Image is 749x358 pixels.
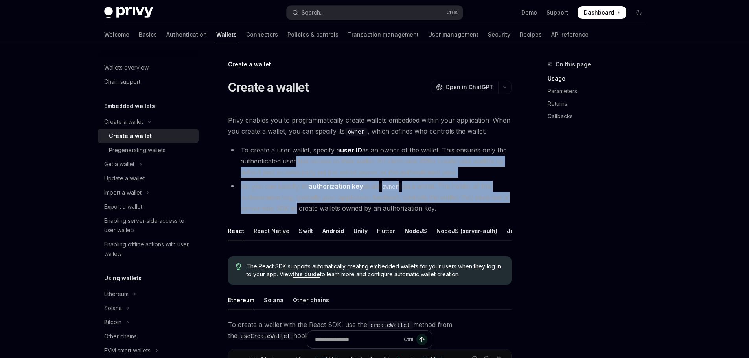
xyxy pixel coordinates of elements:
[104,119,143,125] div: Create a wallet
[228,145,512,178] li: To create a user wallet, specify a as an owner of the wallet. This ensures only the authenticated...
[547,9,568,17] a: Support
[98,343,199,358] button: Toggle EVM smart wallets section
[104,319,121,325] div: Bitcoin
[109,145,166,155] div: Pregenerating wallets
[98,301,199,315] button: Toggle Solana section
[228,115,512,137] span: Privy enables you to programmatically create wallets embedded within your application. When you c...
[104,202,142,211] div: Export a wallet
[98,214,199,237] a: Enabling server-side access to user wallets
[287,25,339,44] a: Policies & controls
[299,222,313,240] div: Swift
[98,75,199,89] a: Chain support
[322,222,344,240] div: Android
[98,157,199,171] button: Toggle Get a wallet section
[98,129,199,143] a: Create a wallet
[98,171,199,185] a: Update a wallet
[104,332,137,341] div: Other chains
[104,274,142,283] h5: Using wallets
[98,143,199,157] a: Pregenerating wallets
[98,115,199,129] button: Toggle Create a wallet section
[166,25,207,44] a: Authentication
[521,9,537,17] a: Demo
[345,128,368,136] code: owner
[228,291,254,309] div: Ethereum
[236,263,241,270] svg: Tip
[139,25,157,44] a: Basics
[548,97,651,110] a: Returns
[228,319,512,341] span: To create a wallet with the React SDK, use the method from the hook:
[228,80,309,94] h1: Create a wallet
[556,60,591,69] span: On this page
[104,7,153,18] img: dark logo
[104,161,134,167] div: Get a wallet
[353,222,368,240] div: Unity
[367,321,413,329] code: createWallet
[228,61,512,68] div: Create a wallet
[228,181,512,214] li: Or, you can specify an as an on a wallet. The holder of the authorization key, typically your app...
[405,222,427,240] div: NodeJS
[302,8,324,17] div: Search...
[98,329,199,343] a: Other chains
[379,183,402,191] code: owner
[104,240,194,259] div: Enabling offline actions with user wallets
[340,146,362,154] strong: user ID
[104,63,149,72] div: Wallets overview
[446,9,458,16] span: Ctrl K
[104,305,122,311] div: Solana
[584,9,614,17] span: Dashboard
[548,72,651,85] a: Usage
[246,25,278,44] a: Connectors
[428,25,478,44] a: User management
[264,291,283,309] div: Solana
[507,222,521,240] div: Java
[445,83,493,91] span: Open in ChatGPT
[104,77,140,86] div: Chain support
[309,182,363,190] strong: authorization key
[293,271,320,278] a: this guide
[633,6,645,19] button: Toggle dark mode
[104,101,155,111] h5: Embedded wallets
[488,25,510,44] a: Security
[98,185,199,200] button: Toggle Import a wallet section
[98,237,199,261] a: Enabling offline actions with user wallets
[287,6,463,20] button: Open search
[520,25,542,44] a: Recipes
[104,174,145,183] div: Update a wallet
[254,222,289,240] div: React Native
[98,61,199,75] a: Wallets overview
[247,263,503,278] span: The React SDK supports automatically creating embedded wallets for your users when they log in to...
[104,189,142,196] div: Import a wallet
[548,85,651,97] a: Parameters
[109,131,152,141] div: Create a wallet
[348,25,419,44] a: Transaction management
[104,25,129,44] a: Welcome
[293,291,329,309] div: Other chains
[431,81,498,94] button: Open in ChatGPT
[104,347,151,354] div: EVM smart wallets
[98,287,199,301] button: Toggle Ethereum section
[436,222,497,240] div: NodeJS (server-auth)
[216,25,237,44] a: Wallets
[377,222,395,240] div: Flutter
[416,334,427,345] button: Send message
[104,216,194,235] div: Enabling server-side access to user wallets
[228,222,244,240] div: React
[548,110,651,123] a: Callbacks
[98,315,199,329] button: Toggle Bitcoin section
[104,291,129,297] div: Ethereum
[578,6,626,19] a: Dashboard
[551,25,589,44] a: API reference
[315,331,401,348] input: Ask a question...
[98,200,199,214] a: Export a wallet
